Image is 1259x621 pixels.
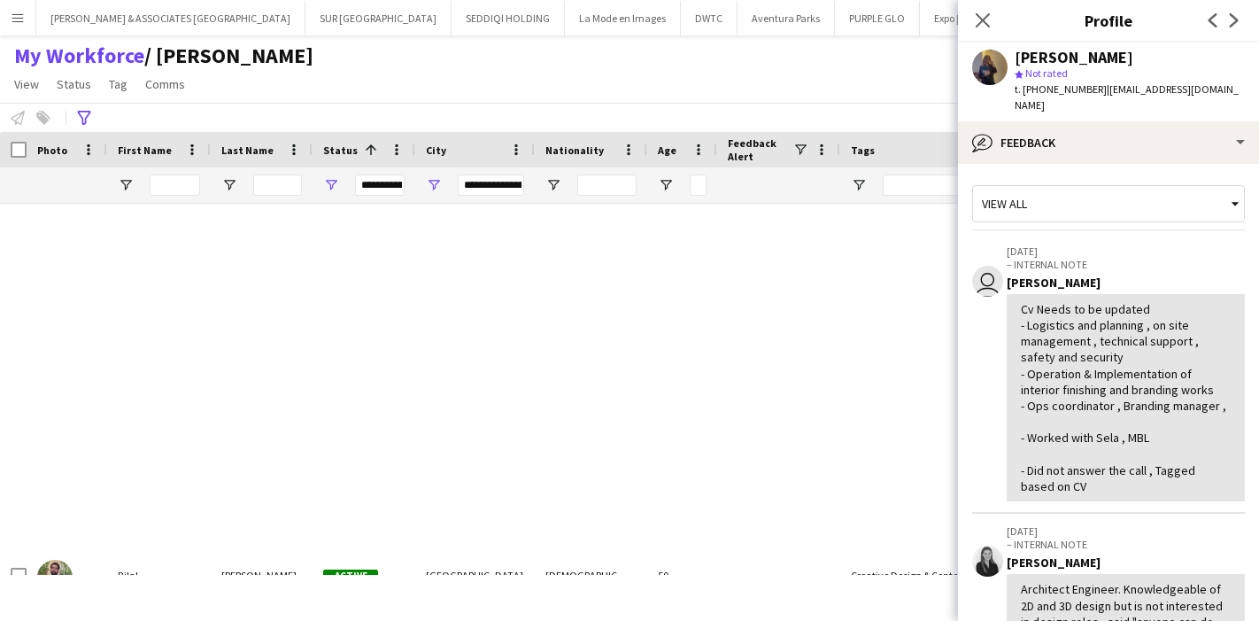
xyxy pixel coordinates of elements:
a: View [7,73,46,96]
app-action-btn: Advanced filters [73,107,95,128]
div: 50 [647,551,717,600]
span: | [EMAIL_ADDRESS][DOMAIN_NAME] [1015,82,1239,112]
h3: Profile [958,9,1259,32]
span: Nationality [545,144,604,157]
span: t. [PHONE_NUMBER] [1015,82,1107,96]
button: Open Filter Menu [426,177,442,193]
button: PURPLE GLO [835,1,920,35]
button: SEDDIQI HOLDING [452,1,565,35]
p: – INTERNAL NOTE [1007,258,1245,271]
span: Julie [144,43,313,69]
p: [DATE] [1007,245,1245,258]
p: [DATE] [1007,524,1245,538]
span: View [14,76,39,92]
span: Feedback Alert [728,136,792,163]
button: Expo [GEOGRAPHIC_DATA] [920,1,1069,35]
span: Active [323,570,378,583]
input: Nationality Filter Input [577,175,637,196]
button: La Mode en Images [565,1,681,35]
span: Status [323,144,358,157]
button: Open Filter Menu [545,177,561,193]
button: Open Filter Menu [658,177,674,193]
span: City [426,144,446,157]
span: Last Name [221,144,274,157]
div: [PERSON_NAME] [1007,555,1245,571]
div: [GEOGRAPHIC_DATA] [415,551,535,600]
span: First Name [118,144,172,157]
button: DWTC [681,1,738,35]
span: Comms [145,76,185,92]
div: Feedback [958,121,1259,164]
button: Open Filter Menu [851,177,867,193]
button: Open Filter Menu [118,177,134,193]
span: Status [57,76,91,92]
a: Status [50,73,98,96]
span: Age [658,144,676,157]
a: My Workforce [14,43,144,69]
div: Cv Needs to be updated - Logistics and planning , on site management , technical support , safety... [1021,301,1231,494]
div: [PERSON_NAME] [1015,50,1133,66]
a: Comms [138,73,192,96]
span: Not rated [1025,66,1068,80]
input: Age Filter Input [690,175,707,196]
a: Tag [102,73,135,96]
input: Last Name Filter Input [253,175,302,196]
input: First Name Filter Input [150,175,200,196]
span: Tags [851,144,875,157]
div: [PERSON_NAME] [211,551,313,600]
div: Bilal [107,551,211,600]
button: Open Filter Menu [221,177,237,193]
span: View all [982,196,1027,212]
button: SUR [GEOGRAPHIC_DATA] [305,1,452,35]
button: Aventura Parks [738,1,835,35]
div: [PERSON_NAME] [1007,275,1245,291]
button: [PERSON_NAME] & ASSOCIATES [GEOGRAPHIC_DATA] [36,1,305,35]
div: [DEMOGRAPHIC_DATA] [535,551,647,600]
p: – INTERNAL NOTE [1007,538,1245,551]
span: Tag [109,76,127,92]
span: Photo [37,144,67,157]
button: Open Filter Menu [323,177,339,193]
img: Bilal Janjua [37,560,73,595]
